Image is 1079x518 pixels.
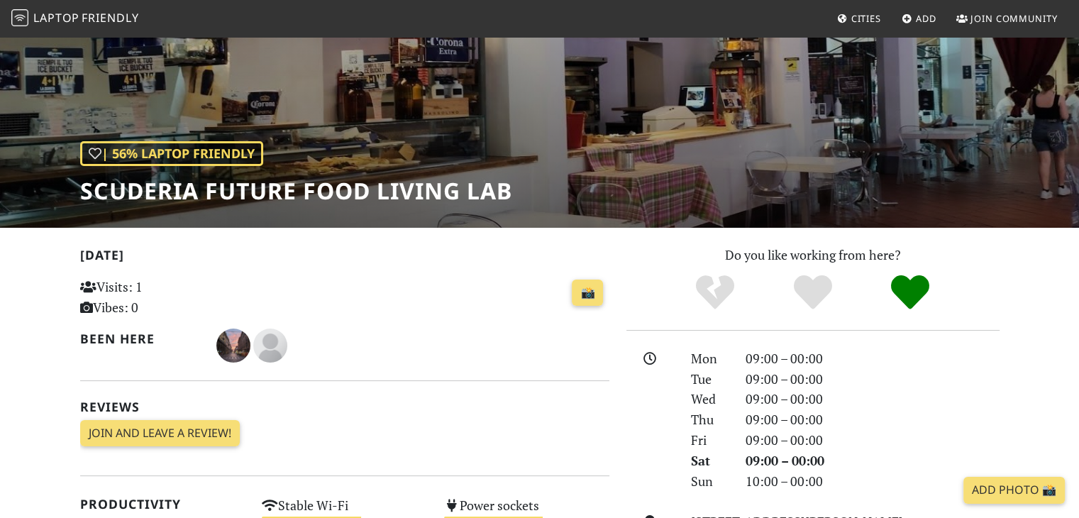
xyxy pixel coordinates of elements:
img: 4341-j.jpg [216,329,250,363]
div: Wed [682,389,736,409]
span: J H [216,336,253,353]
p: Do you like working from here? [626,245,1000,265]
div: Yes [764,273,862,312]
h2: Been here [80,331,200,346]
div: | 56% Laptop Friendly [80,141,263,166]
h1: Scuderia Future Food Living Lab [80,177,512,204]
img: blank-535327c66bd565773addf3077783bbfce4b00ec00e9fd257753287c682c7fa38.png [253,329,287,363]
h2: Productivity [80,497,245,512]
span: Add [916,12,936,25]
div: Sat [682,451,736,471]
div: Mon [682,348,736,369]
div: 09:00 – 00:00 [737,430,1008,451]
div: Fri [682,430,736,451]
h2: [DATE] [80,248,609,268]
a: LaptopFriendly LaptopFriendly [11,6,139,31]
div: 10:00 – 00:00 [737,471,1008,492]
a: Add [896,6,942,31]
h2: Reviews [80,399,609,414]
span: m M [253,336,287,353]
div: 09:00 – 00:00 [737,348,1008,369]
div: Thu [682,409,736,430]
div: 09:00 – 00:00 [737,369,1008,390]
span: Friendly [82,10,138,26]
div: 09:00 – 00:00 [737,389,1008,409]
img: LaptopFriendly [11,9,28,26]
a: 📸 [572,280,603,307]
div: Definitely! [861,273,959,312]
span: Cities [851,12,881,25]
span: Laptop [33,10,79,26]
div: No [666,273,764,312]
div: 09:00 – 00:00 [737,451,1008,471]
a: Cities [831,6,887,31]
div: 09:00 – 00:00 [737,409,1008,430]
div: Tue [682,369,736,390]
a: Join and leave a review! [80,420,240,447]
p: Visits: 1 Vibes: 0 [80,277,245,318]
span: Join Community [970,12,1058,25]
div: Sun [682,471,736,492]
a: Join Community [951,6,1063,31]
